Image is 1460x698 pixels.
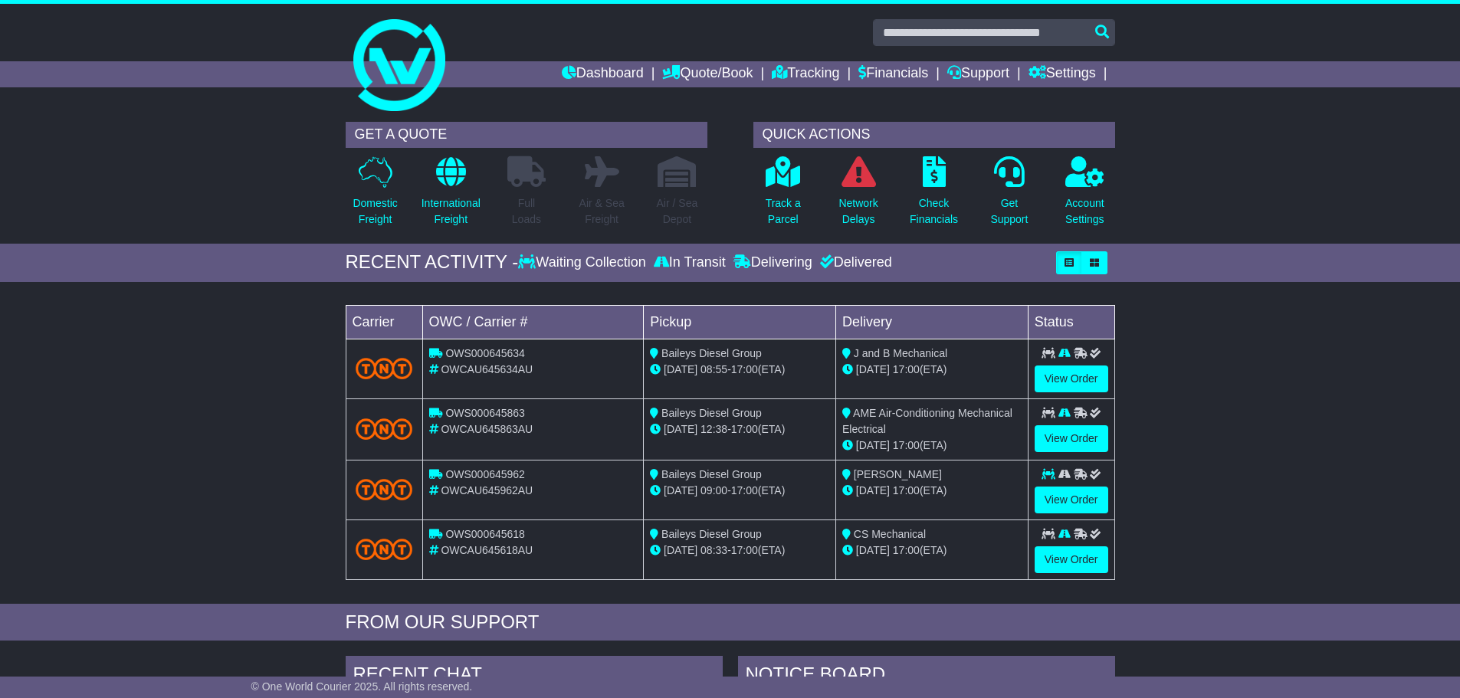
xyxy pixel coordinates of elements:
[662,61,753,87] a: Quote/Book
[854,347,947,359] span: J and B Mechanical
[1035,425,1108,452] a: View Order
[644,305,836,339] td: Pickup
[842,542,1022,559] div: (ETA)
[579,195,625,228] p: Air & Sea Freight
[445,407,525,419] span: OWS000645863
[893,439,920,451] span: 17:00
[738,656,1115,697] div: NOTICE BOARD
[731,544,758,556] span: 17:00
[441,423,533,435] span: OWCAU645863AU
[650,542,829,559] div: - (ETA)
[650,362,829,378] div: - (ETA)
[664,484,697,496] span: [DATE]
[661,528,762,540] span: Baileys Diesel Group
[856,484,890,496] span: [DATE]
[856,544,890,556] span: [DATE]
[893,484,920,496] span: 17:00
[421,156,481,236] a: InternationalFreight
[356,539,413,559] img: TNT_Domestic.png
[700,423,727,435] span: 12:38
[1035,487,1108,513] a: View Order
[1028,305,1114,339] td: Status
[1029,61,1096,87] a: Settings
[893,544,920,556] span: 17:00
[518,254,649,271] div: Waiting Collection
[854,528,926,540] span: CS Mechanical
[346,305,422,339] td: Carrier
[650,483,829,499] div: - (ETA)
[842,407,1012,435] span: AME Air-Conditioning Mechanical Electrical
[838,156,878,236] a: NetworkDelays
[893,363,920,375] span: 17:00
[422,195,481,228] p: International Freight
[700,544,727,556] span: 08:33
[346,656,723,697] div: RECENT CHAT
[835,305,1028,339] td: Delivery
[657,195,698,228] p: Air / Sea Depot
[346,122,707,148] div: GET A QUOTE
[753,122,1115,148] div: QUICK ACTIONS
[1065,195,1104,228] p: Account Settings
[422,305,644,339] td: OWC / Carrier #
[731,423,758,435] span: 17:00
[700,363,727,375] span: 08:55
[856,363,890,375] span: [DATE]
[661,347,762,359] span: Baileys Diesel Group
[838,195,878,228] p: Network Delays
[947,61,1009,87] a: Support
[661,468,762,480] span: Baileys Diesel Group
[661,407,762,419] span: Baileys Diesel Group
[664,423,697,435] span: [DATE]
[346,251,519,274] div: RECENT ACTIVITY -
[842,483,1022,499] div: (ETA)
[251,680,473,693] span: © One World Courier 2025. All rights reserved.
[562,61,644,87] a: Dashboard
[766,195,801,228] p: Track a Parcel
[356,358,413,378] img: TNT_Domestic.png
[441,544,533,556] span: OWCAU645618AU
[700,484,727,496] span: 09:00
[664,544,697,556] span: [DATE]
[731,363,758,375] span: 17:00
[1065,156,1105,236] a: AccountSettings
[346,611,1115,634] div: FROM OUR SUPPORT
[989,156,1029,236] a: GetSupport
[445,528,525,540] span: OWS000645618
[1035,365,1108,392] a: View Order
[731,484,758,496] span: 17:00
[507,195,546,228] p: Full Loads
[1035,546,1108,573] a: View Order
[356,479,413,500] img: TNT_Domestic.png
[441,484,533,496] span: OWCAU645962AU
[816,254,892,271] div: Delivered
[910,195,958,228] p: Check Financials
[650,421,829,437] div: - (ETA)
[772,61,839,87] a: Tracking
[842,437,1022,454] div: (ETA)
[990,195,1028,228] p: Get Support
[650,254,730,271] div: In Transit
[441,363,533,375] span: OWCAU645634AU
[854,468,942,480] span: [PERSON_NAME]
[445,468,525,480] span: OWS000645962
[856,439,890,451] span: [DATE]
[730,254,816,271] div: Delivering
[353,195,397,228] p: Domestic Freight
[765,156,802,236] a: Track aParcel
[356,418,413,439] img: TNT_Domestic.png
[909,156,959,236] a: CheckFinancials
[352,156,398,236] a: DomesticFreight
[842,362,1022,378] div: (ETA)
[445,347,525,359] span: OWS000645634
[664,363,697,375] span: [DATE]
[858,61,928,87] a: Financials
